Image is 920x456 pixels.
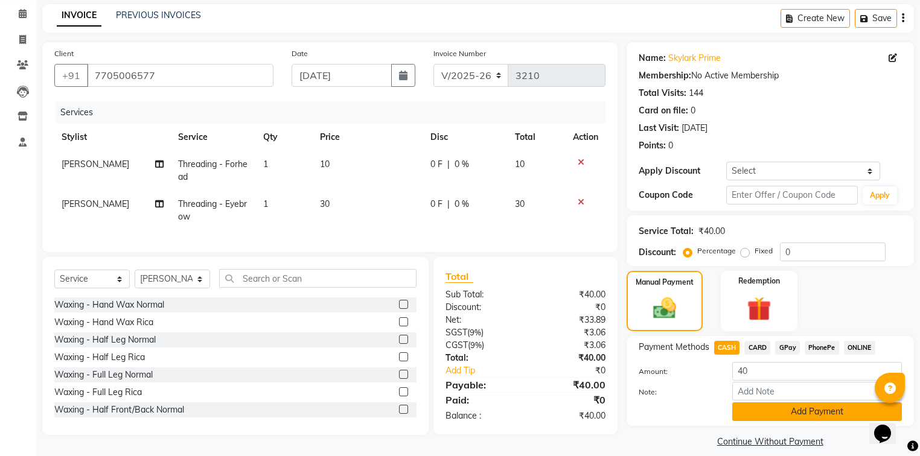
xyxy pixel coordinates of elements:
[320,198,330,209] span: 30
[566,124,605,151] th: Action
[455,158,469,171] span: 0 %
[639,165,726,177] div: Apply Discount
[54,299,164,311] div: Waxing - Hand Wax Normal
[436,410,525,422] div: Balance :
[630,366,723,377] label: Amount:
[639,225,694,238] div: Service Total:
[446,340,468,350] span: CGST
[755,245,773,256] label: Fixed
[525,352,614,364] div: ₹40.00
[54,386,142,399] div: Waxing - Full Leg Rica
[436,352,525,364] div: Total:
[844,341,875,355] span: ONLINE
[682,122,708,135] div: [DATE]
[54,351,145,364] div: Waxing - Half Leg Rica
[639,87,686,100] div: Total Visits:
[54,369,153,381] div: Waxing - Full Leg Normal
[863,186,897,204] button: Apply
[855,9,897,28] button: Save
[636,277,694,288] label: Manual Payment
[697,245,736,256] label: Percentage
[423,124,508,151] th: Disc
[62,159,129,169] span: [PERSON_NAME]
[178,198,247,222] span: Threading - Eyebrow
[775,341,800,355] span: GPay
[525,410,614,422] div: ₹40.00
[433,48,486,59] label: Invoice Number
[668,139,673,152] div: 0
[525,301,614,314] div: ₹0
[639,104,688,117] div: Card on file:
[540,364,615,377] div: ₹0
[732,402,902,421] button: Add Payment
[525,378,614,392] div: ₹40.00
[430,158,442,171] span: 0 F
[698,225,725,238] div: ₹40.00
[515,198,525,209] span: 30
[744,341,770,355] span: CARD
[639,122,679,135] div: Last Visit:
[668,52,721,65] a: Skylark Prime
[639,246,676,259] div: Discount:
[629,435,912,448] a: Continue Without Payment
[446,327,467,338] span: SGST
[639,189,726,201] div: Coupon Code
[436,378,525,392] div: Payable:
[87,64,273,87] input: Search by Name/Mobile/Email/Code
[525,288,614,301] div: ₹40.00
[436,339,525,352] div: ( )
[171,124,256,151] th: Service
[436,393,525,407] div: Paid:
[732,382,902,401] input: Add Note
[805,341,839,355] span: PhonePe
[714,341,740,355] span: CASH
[54,48,74,59] label: Client
[639,139,666,152] div: Points:
[447,158,450,171] span: |
[430,198,442,211] span: 0 F
[639,69,902,82] div: No Active Membership
[54,124,171,151] th: Stylist
[639,52,666,65] div: Name:
[781,9,850,28] button: Create New
[525,326,614,339] div: ₹3.06
[57,5,101,27] a: INVOICE
[54,334,156,346] div: Waxing - Half Leg Normal
[726,186,858,204] input: Enter Offer / Coupon Code
[219,269,417,288] input: Search or Scan
[54,404,184,416] div: Waxing - Half Front/Back Normal
[447,198,450,211] span: |
[869,408,908,444] iframe: chat widget
[436,326,525,339] div: ( )
[525,314,614,326] div: ₹33.89
[178,159,248,182] span: Threading - Forhead
[263,198,268,209] span: 1
[263,159,268,169] span: 1
[689,87,703,100] div: 144
[740,294,779,324] img: _gift.svg
[515,159,525,169] span: 10
[455,198,469,211] span: 0 %
[525,339,614,352] div: ₹3.06
[470,328,481,337] span: 9%
[320,159,330,169] span: 10
[691,104,695,117] div: 0
[639,69,691,82] div: Membership:
[436,288,525,301] div: Sub Total:
[738,276,780,287] label: Redemption
[436,314,525,326] div: Net:
[646,295,683,321] img: _cash.svg
[116,10,201,21] a: PREVIOUS INVOICES
[446,270,473,283] span: Total
[508,124,565,151] th: Total
[54,64,88,87] button: +91
[256,124,313,151] th: Qty
[56,101,615,124] div: Services
[639,341,709,353] span: Payment Methods
[292,48,308,59] label: Date
[436,301,525,314] div: Discount:
[732,362,902,381] input: Amount
[525,393,614,407] div: ₹0
[470,340,482,350] span: 9%
[436,364,540,377] a: Add Tip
